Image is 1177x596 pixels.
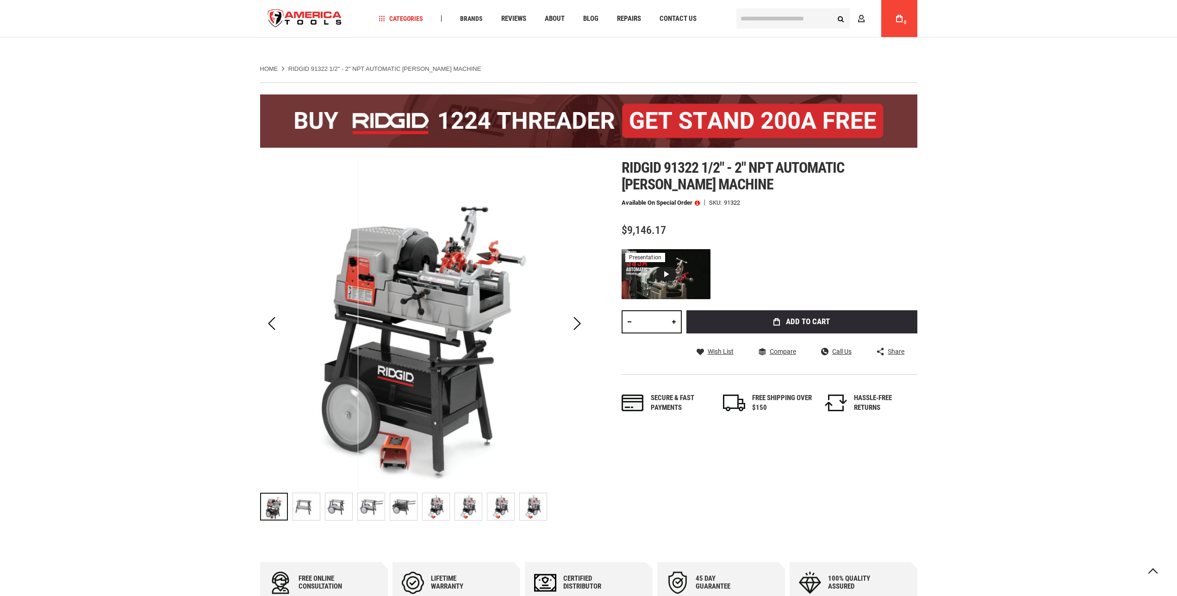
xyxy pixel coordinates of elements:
div: 91322 [724,200,740,206]
span: Share [888,348,904,355]
div: FREE SHIPPING OVER $150 [752,393,812,413]
span: Add to Cart [786,318,830,326]
a: About [541,13,569,25]
img: BOGO: Buy the RIDGID® 1224 Threader (26092), get the 92467 200A Stand FREE! [260,94,917,148]
span: Ridgid 91322 1/2" - 2" npt automatic [PERSON_NAME] machine [622,159,844,193]
span: $9,146.17 [622,224,666,237]
strong: SKU [709,200,724,206]
a: Compare [759,347,796,356]
button: Add to Cart [686,310,917,333]
span: Reviews [501,15,526,22]
div: RIDGID 91322 1/2" - 2" NPT AUTOMATIC CHUCK MACHINE [325,488,357,525]
a: Categories [374,13,427,25]
div: RIDGID 91322 1/2" - 2" NPT AUTOMATIC CHUCK MACHINE [487,488,519,525]
a: store logo [260,1,350,36]
div: RIDGID 91322 1/2" - 2" NPT AUTOMATIC CHUCK MACHINE [260,488,293,525]
div: RIDGID 91322 1/2" - 2" NPT AUTOMATIC CHUCK MACHINE [422,488,455,525]
span: Wish List [708,348,734,355]
span: 0 [904,20,907,25]
iframe: LiveChat chat widget [1047,567,1177,596]
img: RIDGID 91322 1/2" - 2" NPT AUTOMATIC CHUCK MACHINE [325,493,352,520]
img: RIDGID 91322 1/2" - 2" NPT AUTOMATIC CHUCK MACHINE [487,493,514,520]
div: 45 day Guarantee [696,575,751,590]
a: Blog [579,13,603,25]
div: Certified Distributor [563,575,619,590]
div: Lifetime warranty [431,575,486,590]
img: RIDGID 91322 1/2" - 2" NPT AUTOMATIC CHUCK MACHINE [520,493,547,520]
div: Free online consultation [299,575,354,590]
span: Categories [379,15,423,22]
span: Blog [583,15,598,22]
div: 100% quality assured [828,575,884,590]
div: RIDGID 91322 1/2" - 2" NPT AUTOMATIC CHUCK MACHINE [455,488,487,525]
img: RIDGID 91322 1/2" - 2" NPT AUTOMATIC CHUCK MACHINE [260,159,589,488]
img: America Tools [260,1,350,36]
div: HASSLE-FREE RETURNS [854,393,914,413]
a: Home [260,65,278,73]
img: RIDGID 91322 1/2" - 2" NPT AUTOMATIC CHUCK MACHINE [293,493,320,520]
img: RIDGID 91322 1/2" - 2" NPT AUTOMATIC CHUCK MACHINE [390,493,417,520]
img: payments [622,395,644,411]
span: Brands [460,15,483,22]
a: Wish List [697,347,734,356]
a: Reviews [497,13,530,25]
img: RIDGID 91322 1/2" - 2" NPT AUTOMATIC CHUCK MACHINE [455,493,482,520]
div: Next [566,159,589,488]
div: RIDGID 91322 1/2" - 2" NPT AUTOMATIC CHUCK MACHINE [293,488,325,525]
p: Available on Special Order [622,200,700,206]
span: Call Us [832,348,852,355]
a: Call Us [821,347,852,356]
span: Compare [770,348,796,355]
a: Repairs [613,13,645,25]
span: About [545,15,565,22]
div: RIDGID 91322 1/2" - 2" NPT AUTOMATIC CHUCK MACHINE [357,488,390,525]
strong: RIDGID 91322 1/2" - 2" NPT AUTOMATIC [PERSON_NAME] MACHINE [288,65,481,72]
span: Contact Us [660,15,697,22]
img: RIDGID 91322 1/2" - 2" NPT AUTOMATIC CHUCK MACHINE [358,493,385,520]
span: Repairs [617,15,641,22]
img: returns [825,395,847,411]
div: RIDGID 91322 1/2" - 2" NPT AUTOMATIC CHUCK MACHINE [519,488,547,525]
div: Secure & fast payments [651,393,711,413]
a: Contact Us [655,13,701,25]
img: shipping [723,395,745,411]
img: RIDGID 91322 1/2" - 2" NPT AUTOMATIC CHUCK MACHINE [423,493,449,520]
div: Previous [260,159,283,488]
button: Search [832,10,850,27]
div: RIDGID 91322 1/2" - 2" NPT AUTOMATIC CHUCK MACHINE [390,488,422,525]
a: Brands [456,13,487,25]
